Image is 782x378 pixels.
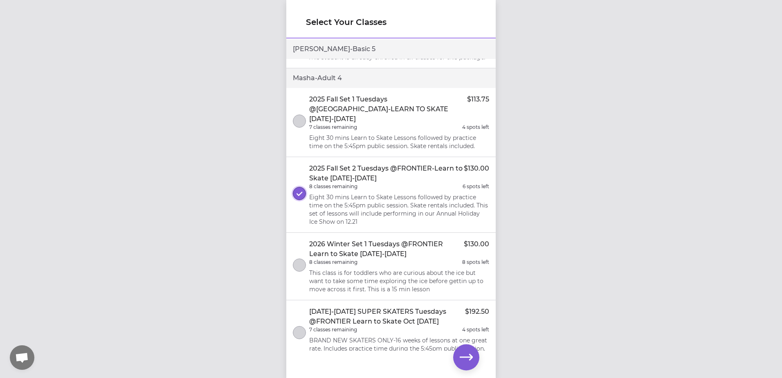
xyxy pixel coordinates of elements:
button: select class [293,326,306,339]
p: [DATE]-[DATE] SUPER SKATERS Tuesdays @FRONTIER Learn to Skate Oct [DATE] [309,307,465,326]
h1: Select Your Classes [306,16,476,28]
p: 2025 Fall Set 2 Tuesdays @FRONTIER-Learn to Skate [DATE]-[DATE] [309,164,464,183]
p: $130.00 [464,164,489,183]
p: Eight 30 mins Learn to Skate Lessons followed by practice time on the 5:45pm public session. Skat... [309,134,489,150]
p: 4 spots left [462,124,489,130]
div: Masha - Adult 4 [286,68,496,88]
div: [PERSON_NAME] - Basic 5 [286,39,496,59]
p: 6 spots left [463,183,489,190]
p: 8 classes remaining [309,259,357,265]
button: select class [293,115,306,128]
button: select class [293,259,306,272]
p: 7 classes remaining [309,326,357,333]
button: select class [293,187,306,200]
p: 2025 Fall Set 1 Tuesdays @[GEOGRAPHIC_DATA]-LEARN TO SKATE [DATE]-[DATE] [309,94,467,124]
div: Open chat [10,345,34,370]
p: 2026 Winter Set 1 Tuesdays @FRONTIER Learn to Skate [DATE]-[DATE] [309,239,464,259]
p: Eight 30 mins Learn to Skate Lessons followed by practice time on the 5:45pm public session. Skat... [309,193,489,226]
p: This class is for toddlers who are curious about the ice but want to take some time exploring the... [309,269,489,293]
p: $113.75 [467,94,489,124]
p: 4 spots left [462,326,489,333]
p: 8 classes remaining [309,183,357,190]
p: 8 spots left [462,259,489,265]
p: $192.50 [465,307,489,326]
p: $130.00 [464,239,489,259]
p: 7 classes remaining [309,124,357,130]
p: BRAND NEW SKATERS ONLY-16 weeks of lessons at one great rate. Includes practice time during the 5... [309,336,489,361]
